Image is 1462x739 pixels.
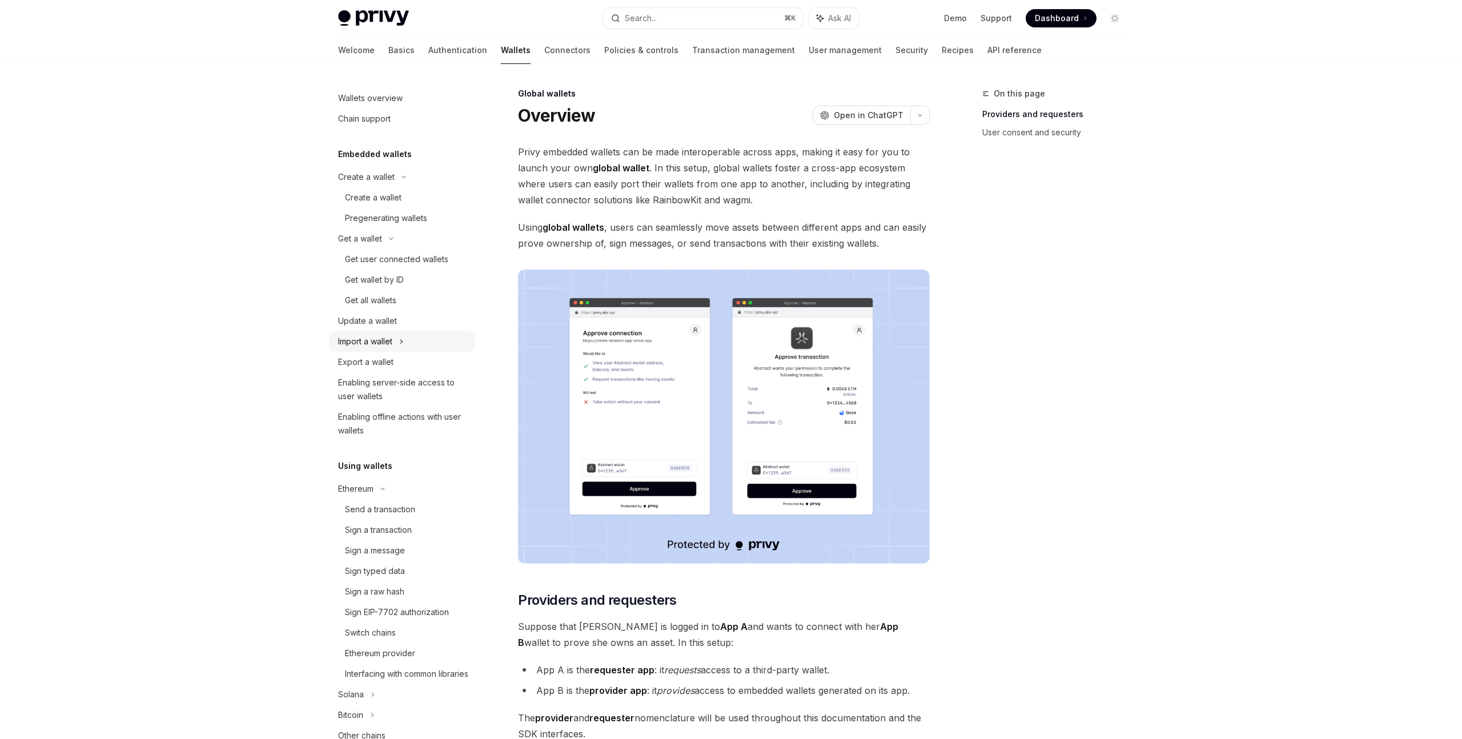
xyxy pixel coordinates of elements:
[518,219,930,251] span: Using , users can seamlessly move assets between different apps and can easily prove ownership of...
[345,585,404,599] div: Sign a raw hash
[603,8,803,29] button: Search...⌘K
[345,252,448,266] div: Get user connected wallets
[518,105,595,126] h1: Overview
[338,314,397,328] div: Update a wallet
[329,499,475,520] a: Send a transaction
[345,523,412,537] div: Sign a transaction
[338,459,392,473] h5: Using wallets
[834,110,903,121] span: Open in ChatGPT
[809,8,859,29] button: Ask AI
[657,685,694,696] em: provides
[329,622,475,643] a: Switch chains
[982,105,1133,123] a: Providers and requesters
[895,37,928,64] a: Security
[338,112,391,126] div: Chain support
[345,503,415,516] div: Send a transaction
[338,355,393,369] div: Export a wallet
[338,232,382,246] div: Get a wallet
[518,662,930,678] li: App A is the : it access to a third-party wallet.
[329,643,475,664] a: Ethereum provider
[345,564,405,578] div: Sign typed data
[329,187,475,208] a: Create a wallet
[987,37,1042,64] a: API reference
[518,144,930,208] span: Privy embedded wallets can be made interoperable across apps, making it easy for you to launch yo...
[593,162,649,174] strong: global wallet
[543,222,604,233] strong: global wallets
[813,106,910,125] button: Open in ChatGPT
[345,294,396,307] div: Get all wallets
[1106,9,1124,27] button: Toggle dark mode
[329,270,475,290] a: Get wallet by ID
[428,37,487,64] a: Authentication
[784,14,796,23] span: ⌘ K
[518,591,677,609] span: Providers and requesters
[338,410,468,437] div: Enabling offline actions with user wallets
[692,37,795,64] a: Transaction management
[329,581,475,602] a: Sign a raw hash
[345,626,396,640] div: Switch chains
[329,602,475,622] a: Sign EIP-7702 authorization
[329,372,475,407] a: Enabling server-side access to user wallets
[345,211,427,225] div: Pregenerating wallets
[329,561,475,581] a: Sign typed data
[329,249,475,270] a: Get user connected wallets
[329,352,475,372] a: Export a wallet
[345,646,415,660] div: Ethereum provider
[518,270,930,564] img: images/Crossapp.png
[720,621,748,632] strong: App A
[942,37,974,64] a: Recipes
[518,621,898,648] strong: App B
[329,540,475,561] a: Sign a message
[501,37,531,64] a: Wallets
[518,682,930,698] li: App B is the : it access to embedded wallets generated on its app.
[625,11,657,25] div: Search...
[981,13,1012,24] a: Support
[589,685,647,696] strong: provider app
[982,123,1133,142] a: User consent and security
[345,605,449,619] div: Sign EIP-7702 authorization
[590,664,654,676] strong: requester app
[338,708,363,722] div: Bitcoin
[345,667,468,681] div: Interfacing with common libraries
[338,335,392,348] div: Import a wallet
[544,37,591,64] a: Connectors
[338,376,468,403] div: Enabling server-side access to user wallets
[329,109,475,129] a: Chain support
[345,273,404,287] div: Get wallet by ID
[1026,9,1096,27] a: Dashboard
[1035,13,1079,24] span: Dashboard
[329,407,475,441] a: Enabling offline actions with user wallets
[338,37,375,64] a: Welcome
[345,191,401,204] div: Create a wallet
[338,91,403,105] div: Wallets overview
[994,87,1045,101] span: On this page
[338,482,373,496] div: Ethereum
[345,544,405,557] div: Sign a message
[388,37,415,64] a: Basics
[518,618,930,650] span: Suppose that [PERSON_NAME] is logged in to and wants to connect with her wallet to prove she owns...
[338,170,395,184] div: Create a wallet
[329,311,475,331] a: Update a wallet
[944,13,967,24] a: Demo
[329,664,475,684] a: Interfacing with common libraries
[664,664,701,676] em: requests
[828,13,851,24] span: Ask AI
[329,290,475,311] a: Get all wallets
[329,520,475,540] a: Sign a transaction
[338,688,364,701] div: Solana
[338,10,409,26] img: light logo
[589,712,634,724] strong: requester
[809,37,882,64] a: User management
[604,37,678,64] a: Policies & controls
[329,88,475,109] a: Wallets overview
[518,88,930,99] div: Global wallets
[329,208,475,228] a: Pregenerating wallets
[338,147,412,161] h5: Embedded wallets
[535,712,573,724] strong: provider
